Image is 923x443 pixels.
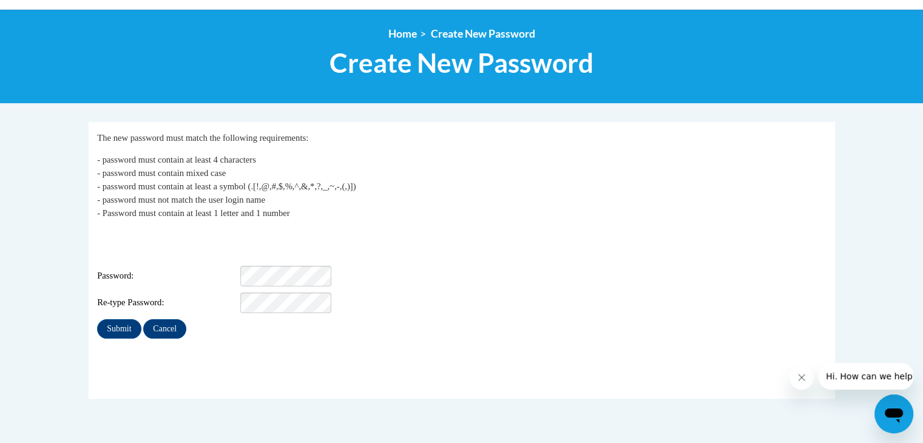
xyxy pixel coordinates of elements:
[388,27,417,40] a: Home
[431,27,535,40] span: Create New Password
[97,296,238,309] span: Re-type Password:
[97,155,356,218] span: - password must contain at least 4 characters - password must contain mixed case - password must ...
[819,363,913,390] iframe: Message from company
[330,47,593,79] span: Create New Password
[789,365,814,390] iframe: Close message
[97,319,141,339] input: Submit
[7,8,98,18] span: Hi. How can we help?
[97,269,238,283] span: Password:
[874,394,913,433] iframe: Button to launch messaging window
[97,133,308,143] span: The new password must match the following requirements:
[143,319,186,339] input: Cancel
